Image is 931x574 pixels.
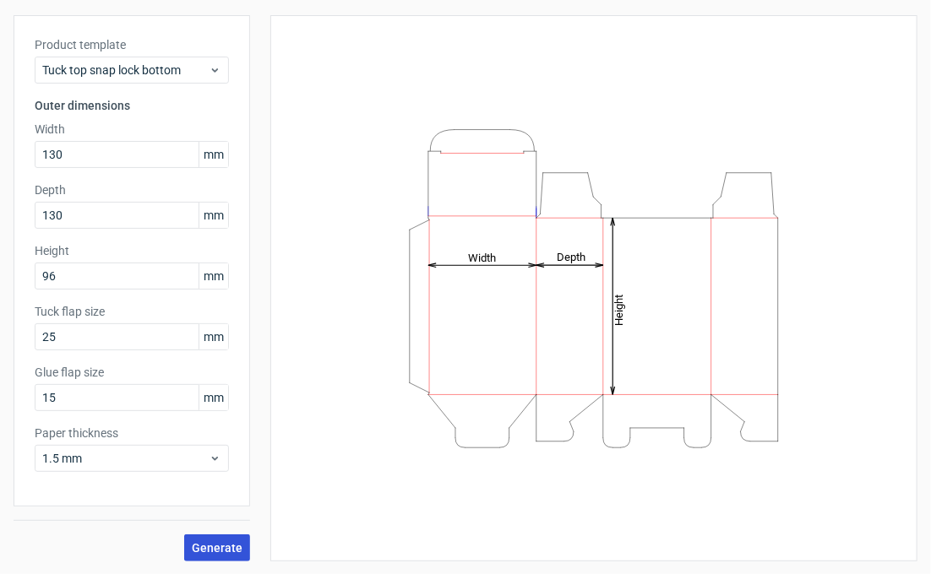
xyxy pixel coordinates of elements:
label: Paper thickness [35,425,229,441]
span: 1.5 mm [42,450,209,467]
span: mm [199,263,228,289]
span: mm [199,142,228,167]
label: Height [35,242,229,259]
label: Tuck flap size [35,303,229,320]
tspan: Height [612,294,625,325]
tspan: Width [468,251,496,263]
label: Glue flap size [35,364,229,381]
span: Generate [192,542,242,554]
label: Product template [35,36,229,53]
span: mm [199,385,228,410]
tspan: Depth [557,251,585,263]
button: Generate [184,534,250,561]
h3: Outer dimensions [35,97,229,114]
label: Width [35,121,229,138]
span: mm [199,203,228,228]
label: Depth [35,181,229,198]
span: mm [199,324,228,349]
span: Tuck top snap lock bottom [42,62,209,79]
